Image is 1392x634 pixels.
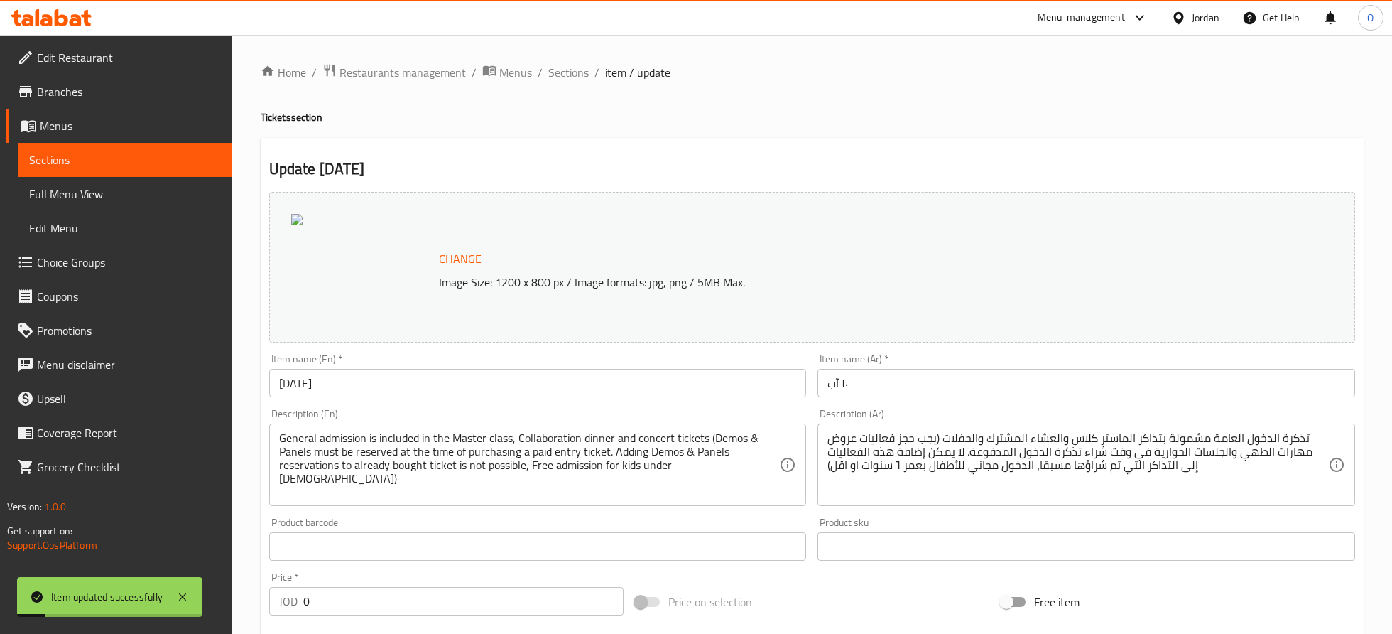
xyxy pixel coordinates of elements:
[51,589,163,605] div: Item updated successfully
[605,64,670,81] span: item / update
[37,254,221,271] span: Choice Groups
[37,49,221,66] span: Edit Restaurant
[538,64,543,81] li: /
[594,64,599,81] li: /
[499,64,532,81] span: Menus
[261,110,1364,124] h4: Tickets section
[18,177,232,211] a: Full Menu View
[6,279,232,313] a: Coupons
[7,536,97,554] a: Support.OpsPlatform
[37,83,221,100] span: Branches
[433,274,1214,291] p: Image Size: 1200 x 800 px / Image formats: jpg, png / 5MB Max.
[7,522,72,540] span: Get support on:
[1038,9,1125,26] div: Menu-management
[6,313,232,348] a: Promotions
[668,593,752,611] span: Price on selection
[37,322,221,339] span: Promotions
[29,186,221,203] span: Full Menu View
[44,498,66,516] span: 1.0.0
[37,390,221,407] span: Upsell
[7,498,42,516] span: Version:
[322,63,466,82] a: Restaurants management
[40,117,221,134] span: Menus
[827,431,1328,499] textarea: تذكرة الدخول العامة مشمولة بتذاكر الماستر كلاس والعشاء المشترك والحفلات (يجب حجز فعاليات عروض مها...
[6,382,232,416] a: Upsell
[269,158,1355,180] h2: Update [DATE]
[1367,10,1374,26] span: O
[261,63,1364,82] nav: breadcrumb
[472,64,477,81] li: /
[1192,10,1219,26] div: Jordan
[548,64,589,81] a: Sections
[439,249,482,269] span: Change
[269,369,807,397] input: Enter name En
[6,416,232,450] a: Coverage Report
[29,151,221,168] span: Sections
[18,143,232,177] a: Sections
[482,63,532,82] a: Menus
[279,593,298,610] p: JOD
[6,245,232,279] a: Choice Groups
[279,431,780,499] textarea: General admission is included in the Master class, Collaboration dinner and concert tickets (Demo...
[37,458,221,476] span: Grocery Checklist
[37,288,221,305] span: Coupons
[291,214,303,225] img: 87E366B0E68D20EDDED2ED19B9F1E3BB
[817,369,1355,397] input: Enter name Ar
[18,211,232,245] a: Edit Menu
[817,532,1355,561] input: Please enter product sku
[29,220,221,237] span: Edit Menu
[339,64,466,81] span: Restaurants management
[6,41,232,75] a: Edit Restaurant
[6,450,232,484] a: Grocery Checklist
[37,424,221,441] span: Coverage Report
[6,75,232,109] a: Branches
[312,64,317,81] li: /
[6,348,232,382] a: Menu disclaimer
[37,356,221,373] span: Menu disclaimer
[1034,593,1080,611] span: Free item
[433,245,487,274] button: Change
[303,587,624,616] input: Please enter price
[269,532,807,561] input: Please enter product barcode
[6,109,232,143] a: Menus
[261,64,306,81] a: Home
